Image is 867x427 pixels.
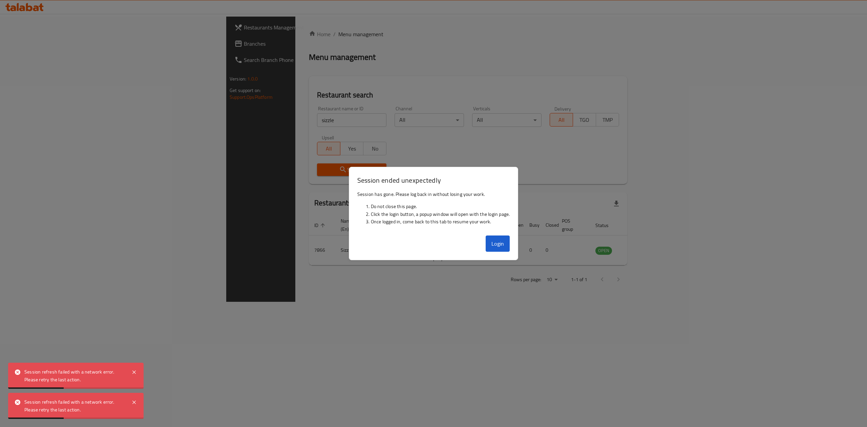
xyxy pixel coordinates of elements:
div: Session has gone. Please log back in without losing your work. [349,188,518,233]
h3: Session ended unexpectedly [357,175,510,185]
li: Click the login button, a popup window will open with the login page. [371,210,510,218]
div: Session refresh failed with a network error. Please retry the last action. [24,368,125,383]
li: Once logged in, come back to this tab to resume your work. [371,218,510,225]
li: Do not close this page. [371,203,510,210]
button: Login [486,235,510,252]
div: Session refresh failed with a network error. Please retry the last action. [24,398,125,413]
